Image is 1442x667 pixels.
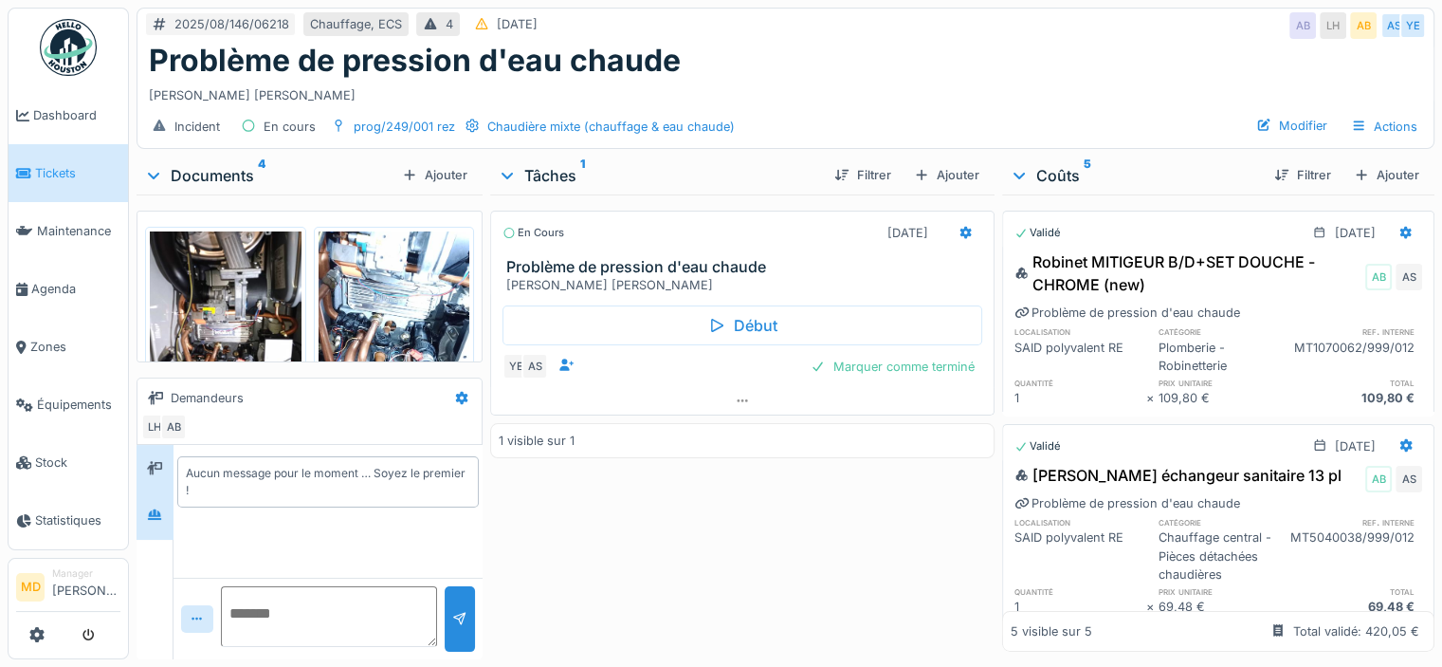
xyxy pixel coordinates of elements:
div: Aucun message pour le moment … Soyez le premier ! [186,465,470,499]
div: Total validé: 420,05 € [1293,622,1419,640]
div: SAID polyvalent RE [1014,339,1146,375]
div: Problème de pression d'eau chaude [1014,494,1240,512]
div: YE [502,353,529,380]
img: jciax9lyf0hdfojdj794u885okr4 [150,232,301,434]
a: Statistiques [9,491,128,549]
span: Équipements [37,396,120,414]
div: En cours [502,225,564,241]
div: YE [1399,12,1426,39]
div: Ajouter [1346,162,1427,188]
h6: quantité [1014,585,1146,598]
span: Dashboard [33,106,120,124]
div: Chauffage central - Pièces détachées chaudières [1159,528,1290,584]
div: [PERSON_NAME] [PERSON_NAME] [506,276,986,294]
div: LH [1320,12,1346,39]
a: Stock [9,434,128,491]
span: Zones [30,338,120,356]
sup: 5 [1084,164,1091,187]
div: AS [521,353,548,380]
sup: 1 [580,164,585,187]
div: [DATE] [1335,437,1376,455]
div: Documents [144,164,394,187]
h6: localisation [1014,516,1146,528]
div: [PERSON_NAME] échangeur sanitaire 13 pl [1014,464,1342,487]
h6: quantité [1014,377,1146,389]
div: Problème de pression d'eau chaude [1014,304,1240,322]
div: Chauffage, ECS [310,15,402,33]
div: 109,80 € [1159,389,1290,407]
div: Ajouter [906,162,987,188]
div: Tâches [498,164,819,187]
div: AS [1396,264,1422,290]
div: [PERSON_NAME] [PERSON_NAME] [149,79,1422,104]
h6: total [1290,585,1422,598]
h1: Problème de pression d'eau chaude [149,43,681,79]
div: 5 visible sur 5 [1011,622,1092,640]
div: Modifier [1249,113,1335,139]
h6: prix unitaire [1159,377,1290,389]
div: Validé [1014,225,1061,241]
div: Actions [1342,113,1426,140]
div: Validé [1014,438,1061,454]
div: 1 visible sur 1 [499,432,575,450]
h6: ref. interne [1290,516,1422,528]
img: y18a9gajtxnk1pi31kok6wqjb816 [319,232,470,434]
div: Incident [174,118,220,136]
div: [DATE] [887,224,928,242]
span: Statistiques [35,511,120,529]
h6: catégorie [1159,516,1290,528]
a: Maintenance [9,202,128,260]
a: Dashboard [9,86,128,144]
h6: prix unitaire [1159,585,1290,598]
a: MD Manager[PERSON_NAME] [16,566,120,612]
h6: catégorie [1159,325,1290,338]
div: Ajouter [394,162,475,188]
div: AS [1396,466,1422,492]
div: LH [141,414,168,440]
div: AB [1365,264,1392,290]
div: AB [160,414,187,440]
h6: ref. interne [1290,325,1422,338]
div: Début [502,306,982,345]
div: [DATE] [497,15,538,33]
div: MT1070062/999/012 [1290,339,1422,375]
div: × [1146,598,1159,616]
div: AB [1350,12,1377,39]
li: MD [16,573,45,602]
div: Filtrer [1267,162,1339,188]
div: SAID polyvalent RE [1014,528,1146,584]
sup: 4 [258,164,265,187]
div: 109,80 € [1290,389,1422,407]
a: Tickets [9,144,128,202]
div: AS [1380,12,1407,39]
a: Équipements [9,376,128,434]
div: AB [1365,466,1392,492]
div: MT5040038/999/012 [1290,528,1422,584]
div: Plomberie - Robinetterie [1159,339,1290,375]
h3: Problème de pression d'eau chaude [506,258,986,276]
div: prog/249/001 rez [354,118,455,136]
div: 4 [446,15,453,33]
div: Chaudière mixte (chauffage & eau chaude) [487,118,735,136]
img: Badge_color-CXgf-gQk.svg [40,19,97,76]
div: × [1146,389,1159,407]
span: Tickets [35,164,120,182]
a: Zones [9,318,128,376]
div: AB [1289,12,1316,39]
div: Demandeurs [171,389,244,407]
div: 69,48 € [1159,598,1290,616]
span: Agenda [31,280,120,298]
span: Maintenance [37,222,120,240]
div: [DATE] [1335,224,1376,242]
h6: localisation [1014,325,1146,338]
div: Robinet MITIGEUR B/D+SET DOUCHE -CHROME (new) [1014,250,1361,296]
div: 1 [1014,598,1146,616]
a: Agenda [9,260,128,318]
div: Coûts [1010,164,1259,187]
li: [PERSON_NAME] [52,566,120,607]
div: En cours [264,118,316,136]
div: Manager [52,566,120,581]
div: 2025/08/146/06218 [174,15,289,33]
div: 1 [1014,389,1146,407]
h6: total [1290,377,1422,389]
